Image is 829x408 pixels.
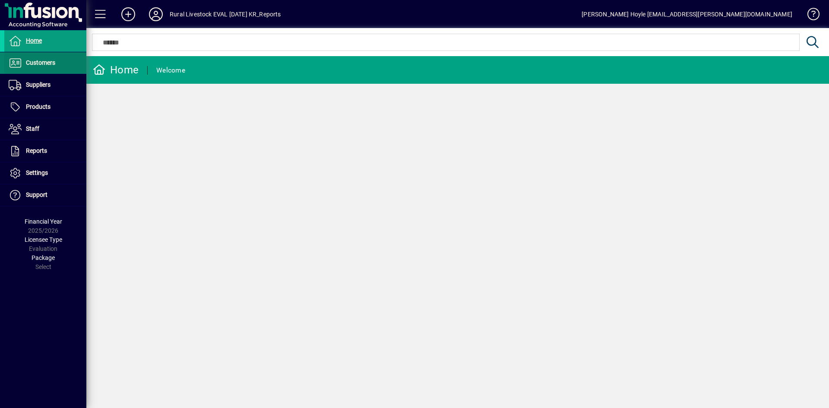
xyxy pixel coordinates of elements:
[4,140,86,162] a: Reports
[26,37,42,44] span: Home
[25,236,62,243] span: Licensee Type
[4,184,86,206] a: Support
[801,2,818,30] a: Knowledge Base
[26,81,51,88] span: Suppliers
[32,254,55,261] span: Package
[582,7,792,21] div: [PERSON_NAME] Hoyle [EMAIL_ADDRESS][PERSON_NAME][DOMAIN_NAME]
[156,63,185,77] div: Welcome
[93,63,139,77] div: Home
[4,118,86,140] a: Staff
[26,169,48,176] span: Settings
[26,59,55,66] span: Customers
[26,147,47,154] span: Reports
[25,218,62,225] span: Financial Year
[4,162,86,184] a: Settings
[26,191,47,198] span: Support
[170,7,281,21] div: Rural Livestock EVAL [DATE] KR_Reports
[4,74,86,96] a: Suppliers
[142,6,170,22] button: Profile
[4,52,86,74] a: Customers
[4,96,86,118] a: Products
[26,125,39,132] span: Staff
[26,103,51,110] span: Products
[114,6,142,22] button: Add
